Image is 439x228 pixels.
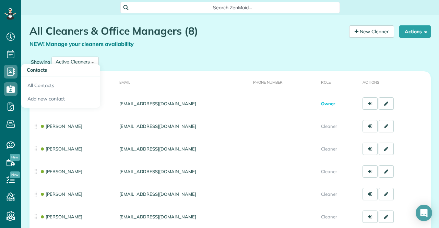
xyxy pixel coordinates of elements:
button: Actions [399,25,431,38]
td: [EMAIL_ADDRESS][DOMAIN_NAME] [117,183,251,205]
a: [PERSON_NAME] [40,169,82,174]
span: Cleaner [321,146,337,152]
a: [PERSON_NAME] [40,146,82,152]
span: Owner [321,101,335,106]
td: [EMAIL_ADDRESS][DOMAIN_NAME] [117,205,251,228]
th: Actions [360,71,431,92]
h1: All Cleaners & Office Managers (8) [29,25,344,37]
a: Add new contact [21,92,100,108]
span: New [10,171,20,178]
td: [EMAIL_ADDRESS][DOMAIN_NAME] [117,115,251,137]
label: Showing [29,59,51,65]
a: [PERSON_NAME] [40,123,82,129]
th: Phone number [250,71,318,92]
th: Role [318,71,360,92]
a: NEW! Manage your cleaners availability [29,40,134,47]
div: Open Intercom Messenger [416,205,432,221]
a: [PERSON_NAME] [40,191,82,197]
span: Cleaner [321,169,337,174]
div: Active Cleaners [56,58,90,65]
a: [PERSON_NAME] [40,214,82,219]
a: All Contacts [21,76,100,92]
td: [EMAIL_ADDRESS][DOMAIN_NAME] [117,160,251,183]
span: New [10,154,20,161]
span: Cleaner [321,191,337,197]
a: New Cleaner [349,25,394,38]
span: Contacts [27,67,47,73]
span: Cleaner [321,214,337,219]
td: [EMAIL_ADDRESS][DOMAIN_NAME] [117,137,251,160]
span: Cleaner [321,123,337,129]
td: [EMAIL_ADDRESS][DOMAIN_NAME] [117,92,251,115]
th: Email [117,71,251,92]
